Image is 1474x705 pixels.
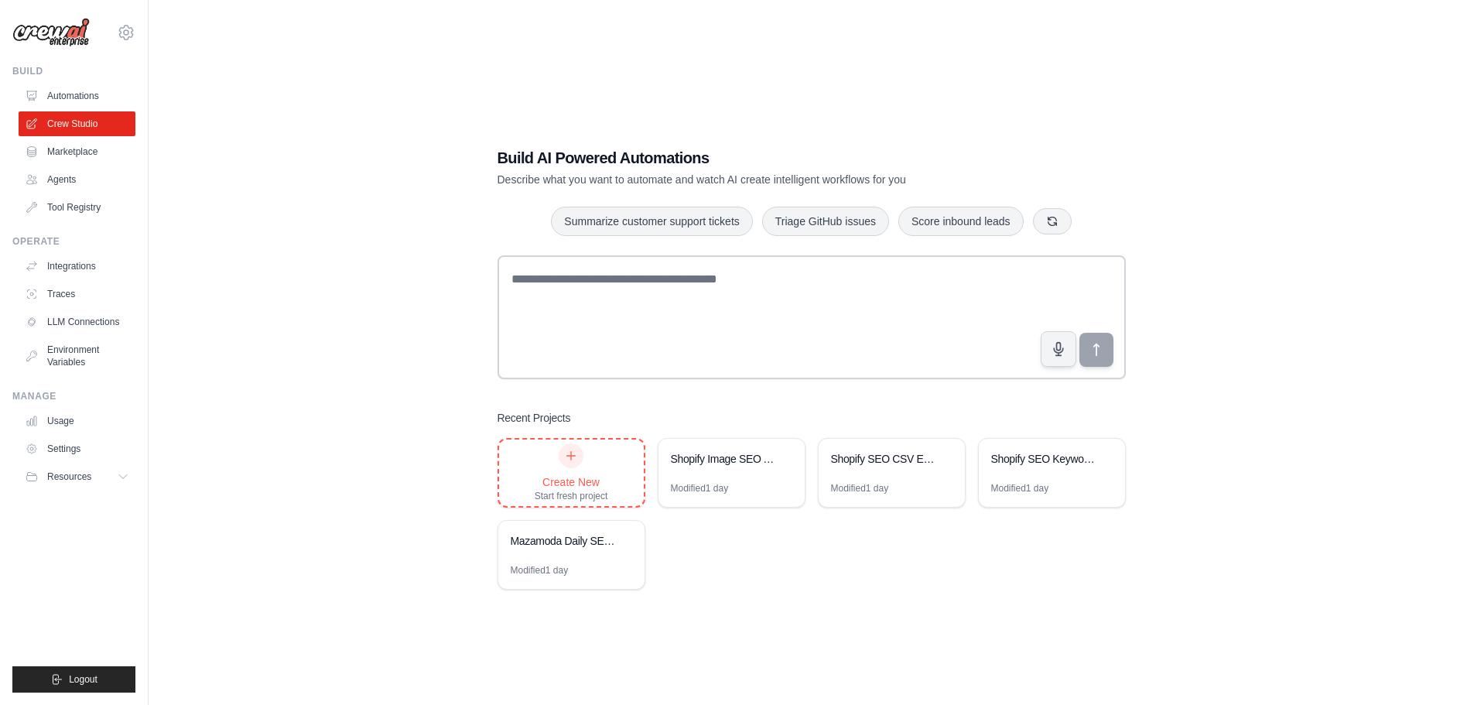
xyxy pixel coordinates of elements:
h1: Build AI Powered Automations [498,147,1017,169]
span: Logout [69,673,97,686]
p: Describe what you want to automate and watch AI create intelligent workflows for you [498,172,1017,187]
div: Modified 1 day [831,482,889,495]
div: Modified 1 day [511,564,569,577]
div: Modified 1 day [991,482,1049,495]
div: Build [12,65,135,77]
a: Marketplace [19,139,135,164]
div: Mazamoda Daily SEO Optimizer [511,533,617,549]
button: Get new suggestions [1033,208,1072,234]
h3: Recent Projects [498,410,571,426]
button: Resources [19,464,135,489]
div: Manage [12,390,135,402]
iframe: Chat Widget [1397,631,1474,705]
button: Summarize customer support tickets [551,207,752,236]
div: Start fresh project [535,490,608,502]
a: Integrations [19,254,135,279]
button: Triage GitHub issues [762,207,889,236]
span: Resources [47,471,91,483]
button: Click to speak your automation idea [1041,331,1076,367]
div: Modified 1 day [671,482,729,495]
button: Logout [12,666,135,693]
img: Logo [12,18,90,47]
a: Crew Studio [19,111,135,136]
div: Create New [535,474,608,490]
div: Operate [12,235,135,248]
a: LLM Connections [19,310,135,334]
div: Shopify Image SEO Automation [671,451,777,467]
a: Settings [19,436,135,461]
div: Shopify SEO CSV Export & Import System [831,451,937,467]
a: Usage [19,409,135,433]
a: Automations [19,84,135,108]
a: Agents [19,167,135,192]
div: Shopify SEO Keyword Generator [991,451,1097,467]
a: Traces [19,282,135,306]
a: Tool Registry [19,195,135,220]
button: Score inbound leads [898,207,1024,236]
a: Environment Variables [19,337,135,375]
